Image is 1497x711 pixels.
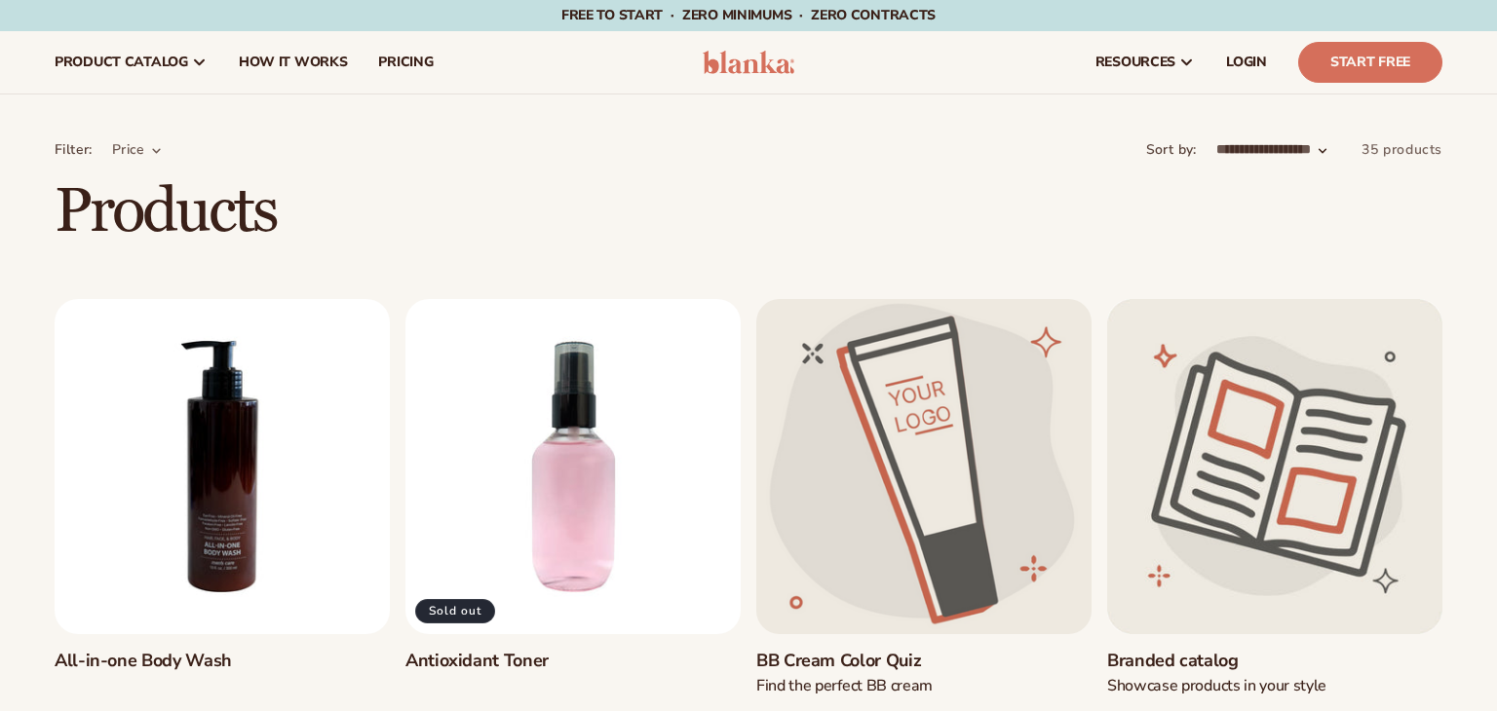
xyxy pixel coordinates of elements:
a: How It Works [223,31,364,94]
p: Filter: [55,139,93,160]
a: pricing [363,31,448,94]
a: resources [1080,31,1210,94]
a: Start Free [1298,42,1442,83]
label: Sort by: [1146,140,1197,159]
span: How It Works [239,55,348,70]
span: 35 products [1362,140,1442,159]
a: LOGIN [1210,31,1283,94]
a: Antioxidant Toner [405,650,741,672]
span: LOGIN [1226,55,1267,70]
span: resources [1095,55,1175,70]
a: BB Cream Color Quiz [756,650,1092,672]
summary: Price [112,139,163,160]
a: product catalog [39,31,223,94]
span: Price [112,140,145,159]
span: pricing [378,55,433,70]
a: Branded catalog [1107,650,1442,672]
img: logo [703,51,795,74]
a: All-in-one Body Wash [55,650,390,672]
span: Free to start · ZERO minimums · ZERO contracts [561,6,936,24]
span: product catalog [55,55,188,70]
